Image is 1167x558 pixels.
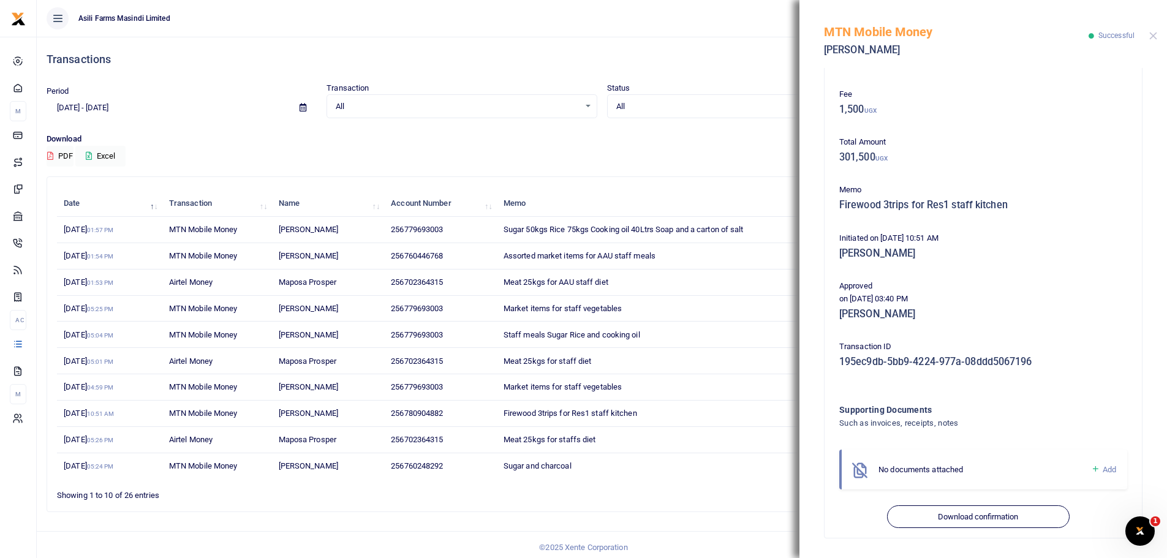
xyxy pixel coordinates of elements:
[279,277,336,287] span: Maposa Prosper
[504,225,744,234] span: Sugar 50kgs Rice 75kgs Cooking oil 40Ltrs Soap and a carton of salt
[391,435,443,444] span: 256702364315
[336,100,579,113] span: All
[504,277,608,287] span: Meat 25kgs for AAU staff diet
[839,104,1127,116] h5: 1,500
[169,225,238,234] span: MTN Mobile Money
[87,253,114,260] small: 01:54 PM
[839,184,1127,197] p: Memo
[47,97,290,118] input: select period
[279,409,338,418] span: [PERSON_NAME]
[839,308,1127,320] h5: [PERSON_NAME]
[1091,462,1116,477] a: Add
[87,227,114,233] small: 01:57 PM
[10,310,26,330] li: Ac
[87,306,114,312] small: 05:25 PM
[391,461,443,470] span: 256760248292
[839,403,1078,417] h4: Supporting Documents
[64,225,113,234] span: [DATE]
[504,304,622,313] span: Market items for staff vegetables
[279,225,338,234] span: [PERSON_NAME]
[391,330,443,339] span: 256779693003
[74,13,175,24] span: Asili Farms Masindi Limited
[824,44,1089,56] h5: [PERSON_NAME]
[1103,465,1116,474] span: Add
[1150,516,1160,526] span: 1
[64,330,113,339] span: [DATE]
[839,88,1127,101] p: Fee
[64,304,113,313] span: [DATE]
[64,382,113,391] span: [DATE]
[57,190,162,217] th: Date: activate to sort column descending
[279,435,336,444] span: Maposa Prosper
[64,251,113,260] span: [DATE]
[327,82,369,94] label: Transaction
[875,155,888,162] small: UGX
[87,332,114,339] small: 05:04 PM
[864,107,877,114] small: UGX
[839,356,1127,368] h5: 195ec9db-5bb9-4224-977a-08ddd5067196
[271,190,384,217] th: Name: activate to sort column ascending
[169,356,213,366] span: Airtel Money
[47,53,1157,66] h4: Transactions
[878,465,963,474] span: No documents attached
[169,330,238,339] span: MTN Mobile Money
[1149,32,1157,40] button: Close
[504,356,592,366] span: Meat 25kgs for staff diet
[10,101,26,121] li: M
[391,277,443,287] span: 256702364315
[10,384,26,404] li: M
[839,199,1127,211] h5: Firewood 3trips for Res1 staff kitchen
[64,356,113,366] span: [DATE]
[391,304,443,313] span: 256779693003
[1098,31,1135,40] span: Successful
[391,225,443,234] span: 256779693003
[391,356,443,366] span: 256702364315
[279,330,338,339] span: [PERSON_NAME]
[616,100,859,113] span: All
[504,461,572,470] span: Sugar and charcoal
[391,409,443,418] span: 256780904882
[169,382,238,391] span: MTN Mobile Money
[839,151,1127,164] h5: 301,500
[64,461,113,470] span: [DATE]
[839,247,1127,260] h5: [PERSON_NAME]
[169,409,238,418] span: MTN Mobile Money
[47,85,69,97] label: Period
[279,304,338,313] span: [PERSON_NAME]
[87,358,114,365] small: 05:01 PM
[64,277,113,287] span: [DATE]
[169,435,213,444] span: Airtel Money
[169,251,238,260] span: MTN Mobile Money
[839,232,1127,245] p: Initiated on [DATE] 10:51 AM
[279,382,338,391] span: [PERSON_NAME]
[64,409,114,418] span: [DATE]
[87,410,115,417] small: 10:51 AM
[504,435,596,444] span: Meat 25kgs for staffs diet
[279,251,338,260] span: [PERSON_NAME]
[75,146,126,167] button: Excel
[391,251,443,260] span: 256760446768
[169,277,213,287] span: Airtel Money
[162,190,272,217] th: Transaction: activate to sort column ascending
[504,382,622,391] span: Market items for staff vegetables
[64,435,113,444] span: [DATE]
[279,461,338,470] span: [PERSON_NAME]
[504,409,637,418] span: Firewood 3trips for Res1 staff kitchen
[607,82,630,94] label: Status
[839,417,1078,430] h4: Such as invoices, receipts, notes
[57,483,506,502] div: Showing 1 to 10 of 26 entries
[11,12,26,26] img: logo-small
[497,190,834,217] th: Memo: activate to sort column ascending
[47,146,74,167] button: PDF
[11,13,26,23] a: logo-small logo-large logo-large
[279,356,336,366] span: Maposa Prosper
[504,330,640,339] span: Staff meals Sugar Rice and cooking oil
[47,133,1157,146] p: Download
[504,251,655,260] span: Assorted market items for AAU staff meals
[839,136,1127,149] p: Total Amount
[391,382,443,391] span: 256779693003
[87,463,114,470] small: 05:24 PM
[887,505,1069,529] button: Download confirmation
[839,341,1127,353] p: Transaction ID
[87,437,114,443] small: 05:26 PM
